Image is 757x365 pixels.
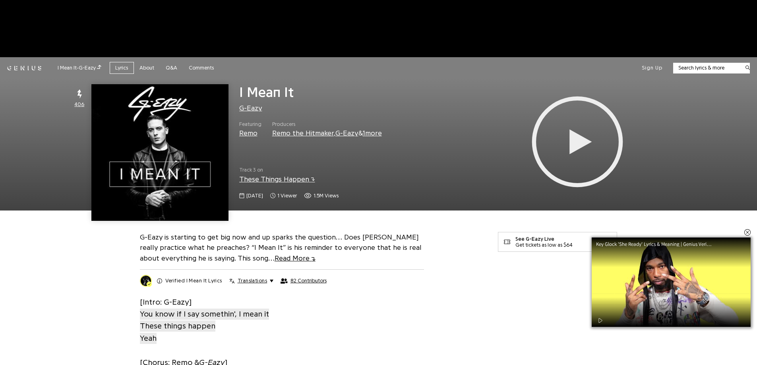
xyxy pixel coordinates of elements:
div: Get tickets as low as $64 [515,242,573,248]
img: Cover art for I Mean It by G-Eazy [91,84,228,221]
span: 1 viewer [270,192,297,200]
a: Q&A [160,62,183,74]
span: Featuring [239,120,261,128]
button: 1more [363,129,382,137]
button: 82 Contributors [281,278,327,284]
a: These Things Happen [239,176,315,183]
iframe: primisNativeSkinFrame_SekindoSPlayer68c86b3c1fb5a [498,84,657,200]
h2: I Mean It Lyrics [165,277,222,284]
span: Read More [275,255,316,262]
div: See G-Eazy Live [515,236,573,242]
span: Track 3 on [239,166,488,174]
span: 406 [74,100,84,108]
div: Key Glock 'She Ready' Lyrics & Meaning | Genius Verified [596,241,719,247]
a: You know if I say somethin', I mean itThese things happenYeah [140,308,269,344]
span: Producers [272,120,382,128]
a: About [134,62,160,74]
span: You know if I say somethin', I mean it These things happen Yeah [140,309,269,344]
a: G-Eazy is starting to get big now and up sparks the question… Does [PERSON_NAME] really practice ... [140,234,422,262]
span: 1.5M views [314,192,339,200]
span: Translations [238,277,267,284]
button: Translations [229,277,273,284]
a: Remo the Hitmaker [272,129,334,137]
a: See G-Eazy LiveGet tickets as low as $64 [498,232,617,252]
a: Comments [183,62,220,74]
a: Lyrics [110,62,134,74]
span: 1,496,320 views [304,192,339,200]
div: , & [272,128,382,138]
button: Sign Up [642,64,662,71]
div: I Mean It - G-Eazy [58,64,101,72]
a: G-Eazy [335,129,358,137]
span: I Mean It [239,85,294,99]
a: Remo [239,129,257,137]
span: 1 viewer [277,192,297,200]
span: [DATE] [246,192,263,200]
span: 82 Contributors [290,278,327,284]
a: G-Eazy [239,104,262,112]
input: Search lyrics & more [673,64,740,72]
